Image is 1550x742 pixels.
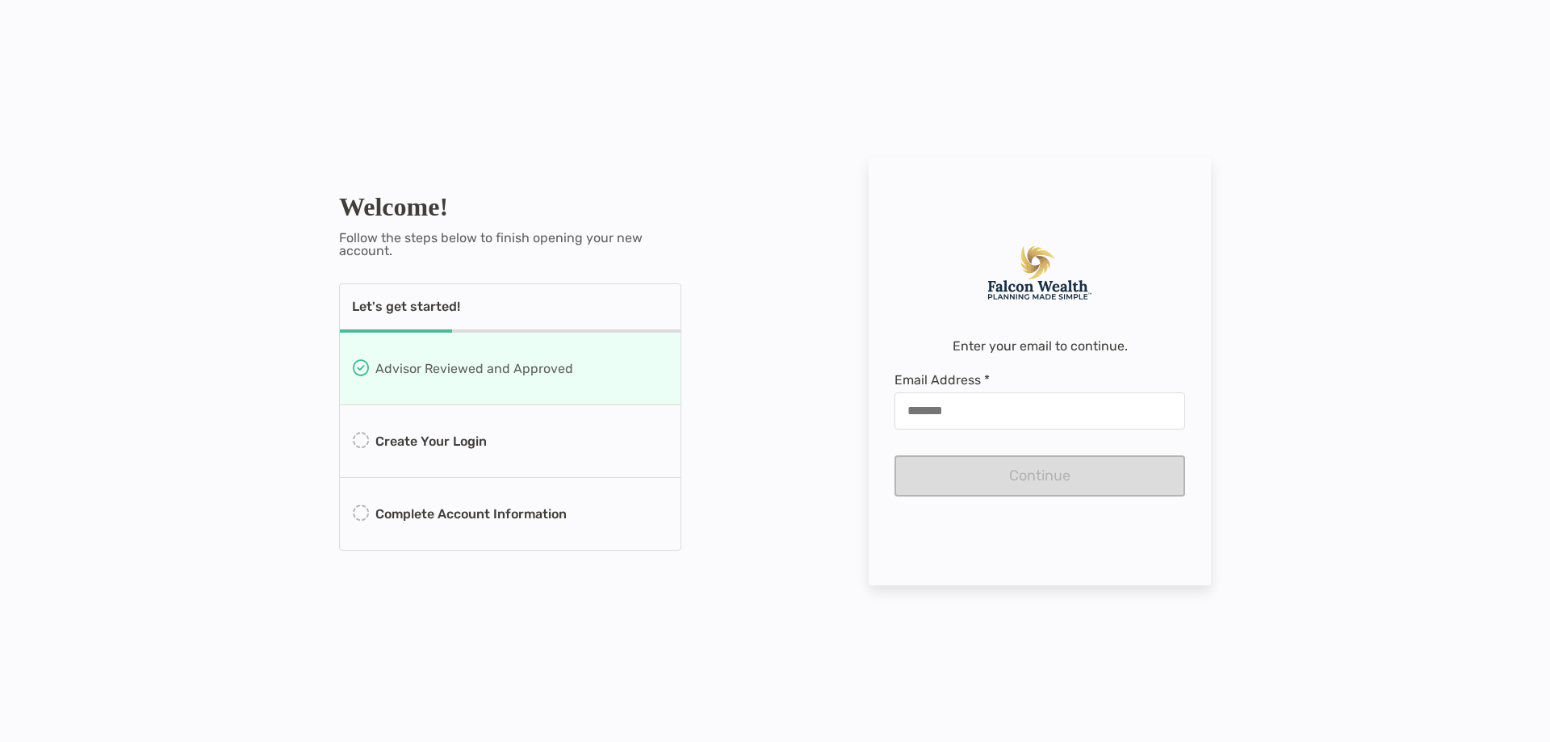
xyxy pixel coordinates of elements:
h1: Welcome! [339,192,681,222]
p: Complete Account Information [375,504,567,524]
p: Follow the steps below to finish opening your new account. [339,232,681,258]
p: Let's get started! [352,300,460,313]
p: Enter your email to continue. [953,340,1128,353]
p: Advisor Reviewed and Approved [375,358,573,379]
input: Email Address * [895,404,1184,417]
p: Create Your Login [375,431,487,451]
img: Company Logo [987,246,1093,300]
span: Email Address * [894,372,1185,388]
